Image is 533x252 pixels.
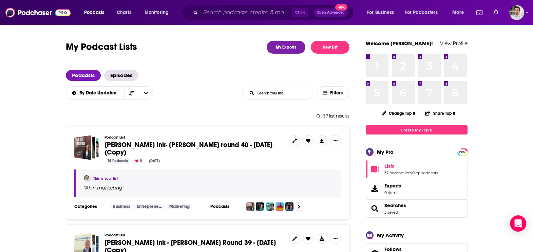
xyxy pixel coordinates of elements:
span: For Business [367,8,394,17]
button: Show More Button [330,233,341,244]
a: 0 episode lists [412,170,438,175]
div: My Pro [377,149,394,155]
span: Lists [384,163,394,169]
img: The Agile Brand with Greg Kihlström®: Expert Mode Marketing Technology, AI, & CX [266,202,274,211]
a: Create My Top 8 [366,125,468,134]
img: AI've Got Questions [246,202,254,211]
span: Exports [368,184,382,194]
button: Change Top 8 [378,109,420,118]
button: open menu [79,7,113,18]
div: Search podcasts, credits, & more... [188,5,360,20]
span: For Podcasters [405,8,438,17]
button: Show More Button [330,135,341,146]
a: 3 saved [384,210,398,215]
span: Open Advanced [317,11,345,14]
button: Sort Direction [125,87,139,100]
h3: Podcasts [210,204,241,209]
a: Welcome [PERSON_NAME]! [366,40,433,47]
button: Show profile menu [509,5,524,20]
span: [PERSON_NAME] Ink- [PERSON_NAME] round 40 - [DATE] (Copy) [104,141,272,157]
div: My Activity [377,232,404,238]
button: open menu [65,91,125,95]
img: User Profile [509,5,524,20]
a: This is your list [93,176,118,181]
h3: Podcast List [104,135,284,140]
a: Show notifications dropdown [474,7,485,18]
a: Podcasts [66,70,101,81]
a: [PERSON_NAME] Ink- [PERSON_NAME] round 40 - [DATE] (Copy) [104,141,284,156]
button: open menu [139,87,153,100]
span: Ctrl K [292,8,308,17]
h2: Choose List sort [66,86,153,100]
a: Show notifications dropdown [491,7,501,18]
div: 0 [132,158,145,164]
a: Marketing [167,204,192,209]
button: open menu [140,7,177,18]
button: Filters [317,86,349,100]
span: PRO [458,149,467,155]
span: More [452,8,464,17]
a: My Exports [267,41,305,54]
a: Lists [368,164,382,174]
img: Fastlane Founders and Legacy with Jason Barnard: Personal Branding, AI Strategies, and SEO Insigh... [275,202,284,211]
a: Beutler Ink- William Beutler round 40 - Sept 11, 2025 (Copy) [74,135,99,160]
button: open menu [362,7,402,18]
a: Business [110,204,133,209]
span: Logged in as sam_beutlerink [509,5,524,20]
span: By Date Updated [79,91,119,95]
a: Entrepreneur [134,204,165,209]
span: New [335,4,347,11]
a: Searches [368,204,382,213]
a: Exports [366,180,468,198]
button: New List [311,41,349,54]
div: 37 list results [66,113,349,119]
img: Sam Lloyd [84,175,91,182]
button: open menu [401,7,448,18]
h3: Categories [74,204,105,209]
div: Open Intercom Messenger [510,215,526,232]
button: open menu [448,7,472,18]
a: Charts [112,7,135,18]
span: " " [84,185,124,191]
a: PRO [458,149,467,154]
span: , [412,170,412,175]
span: Podcasts [84,8,104,17]
div: [DATE] [146,158,163,164]
button: Open AdvancedNew [313,8,348,17]
a: View Profile [440,40,468,47]
a: Searches [384,202,406,209]
span: Lists [366,160,468,178]
h3: Podcast List [104,233,284,237]
a: Episodes [104,70,138,81]
span: 0 items [384,190,401,195]
img: GO AI Podcast [256,202,264,211]
span: Searches [366,199,468,218]
span: Charts [117,8,131,17]
a: Lists [384,163,438,169]
span: Filters [330,91,344,95]
span: Monitoring [145,8,169,17]
a: 37 podcast lists [384,170,412,175]
span: AI in marketing [85,185,122,191]
span: Exports [384,183,401,189]
div: 15 Podcasts [104,158,131,164]
input: Search podcasts, credits, & more... [201,7,292,18]
h1: My Podcast Lists [66,41,137,54]
img: The Artificial Intelligence Show [285,202,293,211]
img: Podchaser - Follow, Share and Rate Podcasts [5,6,71,19]
button: Share Top 8 [425,107,455,120]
